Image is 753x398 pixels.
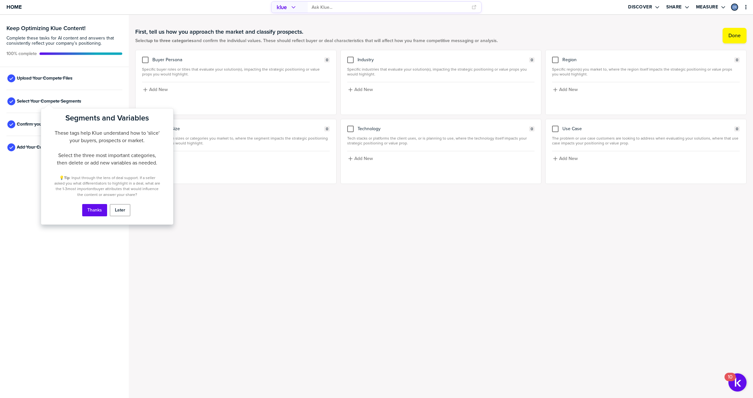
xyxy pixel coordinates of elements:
[6,25,122,31] h3: Keep Optimizing Klue Content!
[732,4,737,10] img: 4895b4f9e561d8dff6cb4991f45553de-sml.png
[736,127,738,131] span: 0
[110,204,130,216] button: Later
[17,122,87,127] span: Confirm your Products or Services
[67,186,94,192] em: most important
[559,87,578,93] label: Add New
[559,156,578,162] label: Add New
[552,67,740,77] span: Specific region(s) you market to, where the region itself impacts the strategic positioning or va...
[358,126,381,131] span: Technology
[163,112,168,120] button: Close
[562,57,577,63] span: Region
[64,175,70,181] strong: Tip
[6,51,37,56] span: Active
[731,4,738,11] div: Zach Russell
[135,38,498,43] span: Select and confirm the individual values. These should reflect buyer or deal characteristics that...
[6,36,122,46] span: Complete these tasks for AI content and answers that consistently reflect your company’s position...
[347,67,535,77] span: Specific industries that evaluate your solution(s), impacting the strategic positioning or value ...
[728,377,733,385] div: 10
[562,126,582,131] span: Use Case
[152,57,182,63] span: Buyer Persona
[312,2,468,13] input: Ask Klue...
[552,136,740,146] span: The problem or use case customers are looking to address when evaluating your solutions, where th...
[135,28,498,36] h1: First, tell us how you approach the market and classify prospects.
[54,175,161,192] span: : Input through the lens of deal support. If a seller asked you what differentiators to highlight...
[696,4,718,10] label: Measure
[77,186,160,197] span: buyer attributes that would influence the content or answer your share?
[54,113,160,123] h2: Segments and Variables
[354,87,373,93] label: Add New
[142,136,330,146] span: Organization/team sizes or categories you market to, where the segment impacts the strategic posi...
[326,58,328,63] span: 0
[358,57,374,63] span: Industry
[730,3,739,11] a: Edit Profile
[347,136,535,146] span: Tech stacks or platforms the client uses, or is planning to use, where the technology itself impa...
[728,32,741,39] label: Done
[59,175,64,181] span: 💡
[628,4,652,10] label: Discover
[531,127,533,131] span: 0
[54,129,160,144] p: These tags help Klue understand how to 'slice' your buyers, prospects or market.
[54,152,160,166] p: Select the three most important categories, then delete or add new variables as needed.
[6,4,22,10] span: Home
[354,156,373,162] label: Add New
[728,373,747,392] button: Open Resource Center, 10 new notifications
[326,127,328,131] span: 0
[17,145,80,150] span: Add Your Company Positioning
[531,58,533,63] span: 0
[17,99,81,104] span: Select Your Compete Segments
[148,37,194,44] strong: up to three categories
[142,67,330,77] span: Specific buyer roles or titles that evaluate your solution(s), impacting the strategic positionin...
[666,4,682,10] label: Share
[149,87,168,93] label: Add New
[17,76,72,81] span: Upload Your Compete Files
[82,204,107,216] button: Thanks
[736,58,738,63] span: 0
